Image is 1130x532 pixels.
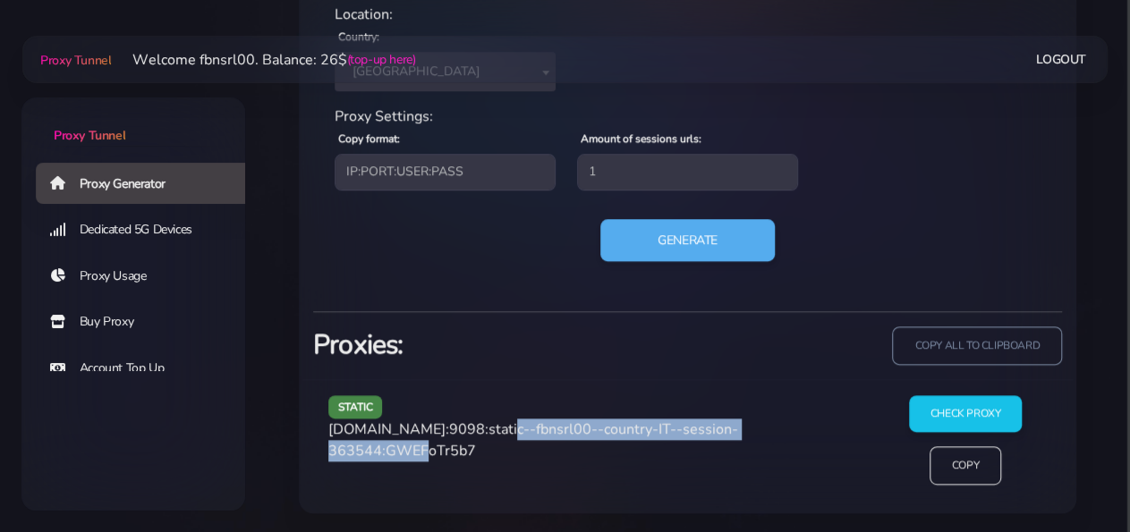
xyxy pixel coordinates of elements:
[1043,445,1108,510] iframe: Webchat Widget
[324,106,1051,127] div: Proxy Settings:
[36,348,259,389] a: Account Top Up
[36,301,259,342] a: Buy Proxy
[346,50,415,69] a: (top-up here)
[36,209,259,250] a: Dedicated 5G Devices
[324,4,1051,25] div: Location:
[930,446,1001,485] input: Copy
[36,256,259,297] a: Proxy Usage
[338,29,379,45] label: Country:
[581,131,701,147] label: Amount of sessions urls:
[37,46,111,74] a: Proxy Tunnel
[111,49,415,71] li: Welcome fbnsrl00. Balance: 26$
[1036,43,1086,76] a: Logout
[36,163,259,204] a: Proxy Generator
[600,219,775,262] button: Generate
[338,131,400,147] label: Copy format:
[909,395,1023,432] input: Check Proxy
[328,419,738,460] span: [DOMAIN_NAME]:9098:static--fbnsrl00--country-IT--session-363544:GWEFoTr5b7
[892,326,1062,365] input: copy all to clipboard
[40,52,111,69] span: Proxy Tunnel
[313,326,677,363] h3: Proxies:
[328,395,383,418] span: static
[21,97,245,145] a: Proxy Tunnel
[54,127,125,144] span: Proxy Tunnel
